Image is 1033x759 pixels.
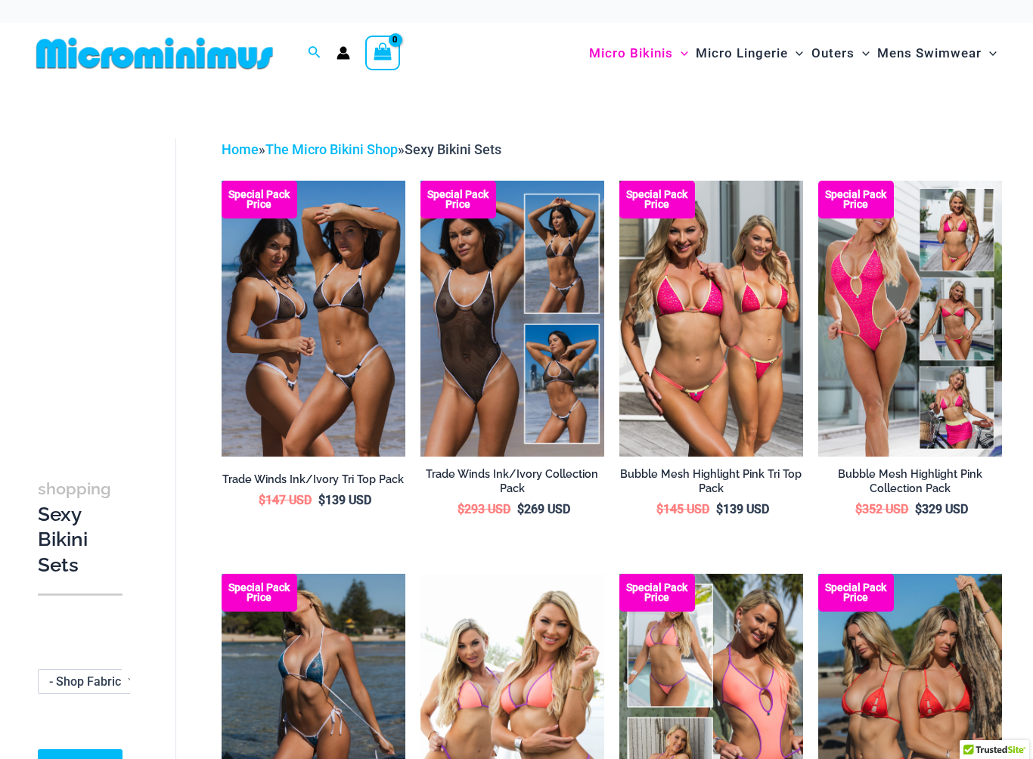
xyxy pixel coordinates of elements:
span: » » [222,141,501,157]
b: Special Pack Price [619,583,695,603]
h3: Sexy Bikini Sets [38,476,123,578]
b: Special Pack Price [222,190,297,209]
bdi: 139 USD [318,493,371,507]
span: - Shop Fabric Type [49,674,150,689]
span: $ [458,502,464,516]
a: Bubble Mesh Highlight Pink Collection Pack [818,467,1002,501]
span: Mens Swimwear [877,34,982,73]
h2: Trade Winds Ink/Ivory Tri Top Pack [222,472,405,487]
span: $ [716,502,723,516]
span: $ [855,502,862,516]
a: OutersMenu ToggleMenu Toggle [808,30,873,76]
a: Search icon link [308,44,321,63]
a: The Micro Bikini Shop [265,141,398,157]
a: Mens SwimwearMenu ToggleMenu Toggle [873,30,1000,76]
b: Special Pack Price [818,190,894,209]
a: Trade Winds Ink/Ivory Collection Pack [420,467,604,501]
b: Special Pack Price [818,583,894,603]
span: Outers [811,34,855,73]
img: Collection Pack [420,181,604,457]
span: Menu Toggle [788,34,803,73]
span: $ [656,502,663,516]
span: - Shop Fabric Type [39,670,143,693]
bdi: 145 USD [656,502,709,516]
span: Menu Toggle [982,34,997,73]
img: Top Bum Pack [222,181,405,457]
span: Sexy Bikini Sets [405,141,501,157]
a: Top Bum Pack Top Bum Pack bTop Bum Pack b [222,181,405,457]
bdi: 139 USD [716,502,769,516]
span: $ [318,493,325,507]
h2: Bubble Mesh Highlight Pink Collection Pack [818,467,1002,495]
span: - Shop Fabric Type [38,669,144,694]
span: $ [915,502,922,516]
b: Special Pack Price [420,190,496,209]
img: MM SHOP LOGO FLAT [30,36,279,70]
a: Micro BikinisMenu ToggleMenu Toggle [585,30,692,76]
bdi: 269 USD [517,502,570,516]
img: Collection Pack F [818,181,1002,457]
iframe: TrustedSite Certified [38,126,174,429]
a: View Shopping Cart, empty [365,36,400,70]
a: Collection Pack F Collection Pack BCollection Pack B [818,181,1002,457]
span: $ [259,493,265,507]
h2: Bubble Mesh Highlight Pink Tri Top Pack [619,467,803,495]
span: Micro Lingerie [696,34,788,73]
bdi: 293 USD [458,502,510,516]
a: Collection Pack Collection Pack b (1)Collection Pack b (1) [420,181,604,457]
b: Special Pack Price [619,190,695,209]
h2: Trade Winds Ink/Ivory Collection Pack [420,467,604,495]
span: shopping [38,479,111,498]
span: Menu Toggle [855,34,870,73]
a: Account icon link [337,46,350,60]
img: Tri Top Pack F [619,181,803,457]
span: Micro Bikinis [589,34,673,73]
b: Special Pack Price [222,583,297,603]
span: $ [517,502,524,516]
bdi: 147 USD [259,493,312,507]
bdi: 329 USD [915,502,968,516]
a: Micro LingerieMenu ToggleMenu Toggle [692,30,807,76]
nav: Site Navigation [583,28,1003,79]
bdi: 352 USD [855,502,908,516]
a: Bubble Mesh Highlight Pink Tri Top Pack [619,467,803,501]
a: Trade Winds Ink/Ivory Tri Top Pack [222,472,405,492]
a: Tri Top Pack F Tri Top Pack BTri Top Pack B [619,181,803,457]
a: Home [222,141,259,157]
span: Menu Toggle [673,34,688,73]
